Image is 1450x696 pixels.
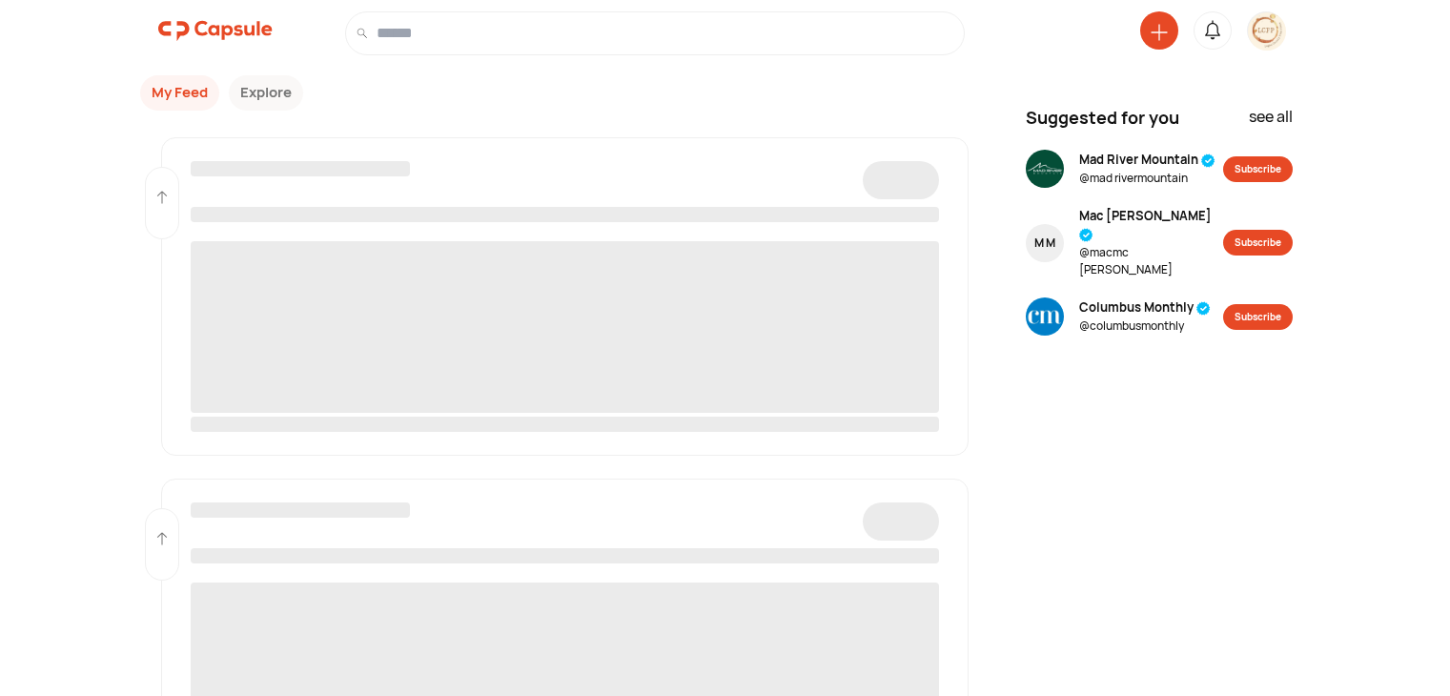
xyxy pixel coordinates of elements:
div: M M [1034,235,1055,252]
img: resizeImage [1248,12,1286,51]
span: Mad River Mountain [1079,151,1215,170]
span: Columbus Monthly [1079,298,1211,317]
span: ‌ [863,502,939,541]
img: tick [1079,228,1093,242]
a: logo [158,11,273,55]
button: Explore [229,75,303,111]
span: ‌ [191,241,940,413]
span: ‌ [191,548,940,563]
span: ‌ [863,161,939,199]
span: ‌ [191,207,940,222]
span: @ columbusmonthly [1079,317,1211,335]
button: Subscribe [1223,304,1293,330]
span: Suggested for you [1026,105,1179,131]
button: My Feed [140,75,219,111]
span: ‌ [191,502,410,518]
img: tick [1196,301,1211,316]
img: tick [1201,154,1215,168]
span: ‌ [191,417,940,432]
img: logo [158,11,273,50]
span: Mac [PERSON_NAME] [1079,207,1223,244]
button: Subscribe [1223,156,1293,182]
div: see all [1249,105,1293,138]
img: resizeImage [1026,297,1064,336]
span: ‌ [191,161,410,176]
button: Subscribe [1223,230,1293,256]
span: @ mad rivermountain [1079,170,1215,187]
img: resizeImage [1026,150,1064,188]
span: @ macmc [PERSON_NAME] [1079,244,1223,278]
